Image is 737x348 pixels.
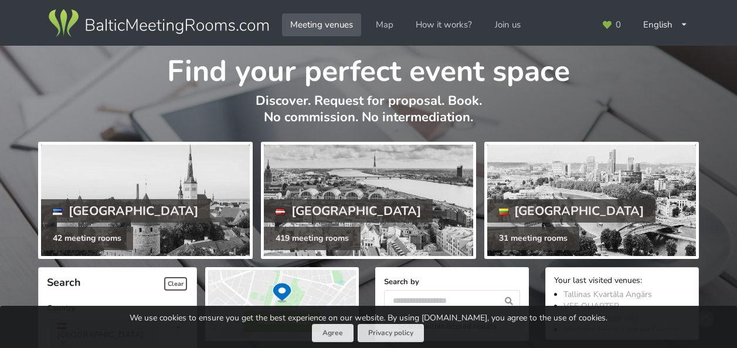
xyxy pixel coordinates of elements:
a: Meeting venues [282,13,361,36]
span: Search [47,275,81,289]
a: Tallinas Kvartāla Angārs [563,289,652,300]
span: Clear [164,277,187,291]
img: Show on map [205,267,359,341]
div: [GEOGRAPHIC_DATA] [487,199,656,223]
div: English [635,13,696,36]
div: [GEOGRAPHIC_DATA] [264,199,433,223]
div: Your last visited venues: [554,276,690,287]
a: [GEOGRAPHIC_DATA] 419 meeting rooms [261,142,476,259]
a: [GEOGRAPHIC_DATA] 42 meeting rooms [38,142,253,259]
label: Search by [384,276,520,288]
div: 31 meeting rooms [487,227,579,250]
div: 419 meeting rooms [264,227,361,250]
span: 0 [616,21,621,29]
div: 42 meeting rooms [41,227,133,250]
a: Join us [487,13,529,36]
a: [GEOGRAPHIC_DATA] 31 meeting rooms [484,142,699,259]
a: How it works? [407,13,480,36]
img: Baltic Meeting Rooms [46,7,271,40]
div: [GEOGRAPHIC_DATA] [41,199,210,223]
a: VEF QUARTER [563,301,619,312]
h1: Find your perfect event space [38,46,699,90]
button: Agree [312,324,354,342]
p: Discover. Request for proposal. Book. No commission. No intermediation. [38,93,699,138]
label: Country [47,302,188,314]
a: Map [368,13,402,36]
a: Privacy policy [358,324,424,342]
